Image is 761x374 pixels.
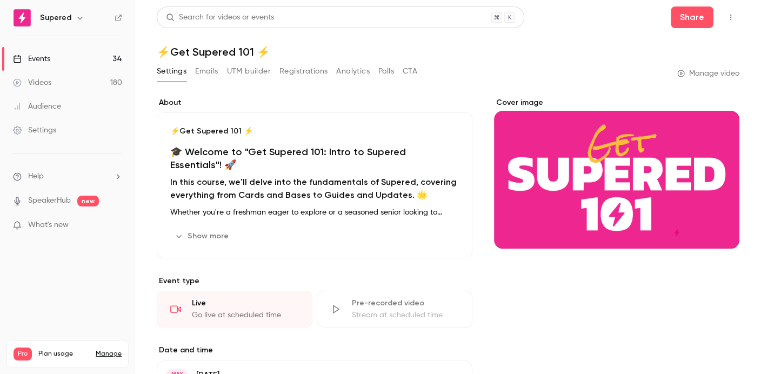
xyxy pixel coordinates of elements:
span: new [77,196,99,206]
button: UTM builder [227,63,271,80]
span: Help [28,171,44,182]
button: Show more [170,228,235,245]
section: Cover image [494,97,739,249]
label: Date and time [157,345,472,356]
h1: 🎓 Welcome to "Get Supered 101: Intro to Supered Essentials"! 🚀 [170,145,459,171]
div: LiveGo live at scheduled time [157,291,312,328]
iframe: Noticeable Trigger [109,221,122,230]
button: Settings [157,63,186,80]
a: Manage video [677,68,739,79]
h2: In this course, we'll delve into the fundamentals of Supered, covering everything from Cards and ... [170,176,459,202]
span: Plan usage [38,350,89,358]
h1: ⚡️Get Supered 101 ⚡️ [157,45,739,58]
div: Videos [13,77,51,88]
div: Live [192,298,299,309]
p: ⚡️Get Supered 101 ⚡️ [170,126,459,137]
div: Search for videos or events [166,12,274,23]
button: CTA [403,63,417,80]
label: About [157,97,472,108]
div: Stream at scheduled time [352,310,459,320]
h6: Supered [40,12,71,23]
div: Audience [13,101,61,112]
span: Pro [14,348,32,360]
p: Event type [157,276,472,286]
a: SpeakerHub [28,195,71,206]
img: Supered [14,9,31,26]
span: What's new [28,219,69,231]
label: Cover image [494,97,739,108]
button: Analytics [336,63,370,80]
div: Settings [13,125,56,136]
div: Pre-recorded videoStream at scheduled time [317,291,472,328]
div: Go live at scheduled time [192,310,299,320]
p: Whether you're a freshman eager to explore or a seasoned senior looking to refine your skills, th... [170,206,459,219]
div: Events [13,54,50,64]
button: Polls [378,63,394,80]
button: Share [671,6,713,28]
li: help-dropdown-opener [13,171,122,182]
button: Registrations [279,63,328,80]
button: Emails [195,63,218,80]
a: Manage [96,350,122,358]
div: Pre-recorded video [352,298,459,309]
